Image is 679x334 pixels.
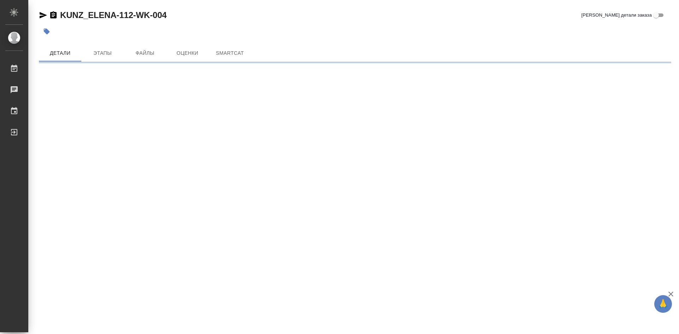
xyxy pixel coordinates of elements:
span: 🙏 [657,297,669,311]
span: Оценки [170,49,204,58]
span: SmartCat [213,49,247,58]
span: [PERSON_NAME] детали заказа [581,12,652,19]
span: Детали [43,49,77,58]
button: Добавить тэг [39,24,54,39]
span: Этапы [86,49,120,58]
button: Скопировать ссылку для ЯМессенджера [39,11,47,19]
button: Скопировать ссылку [49,11,58,19]
a: KUNZ_ELENA-112-WK-004 [60,10,167,20]
button: 🙏 [654,295,672,313]
span: Файлы [128,49,162,58]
